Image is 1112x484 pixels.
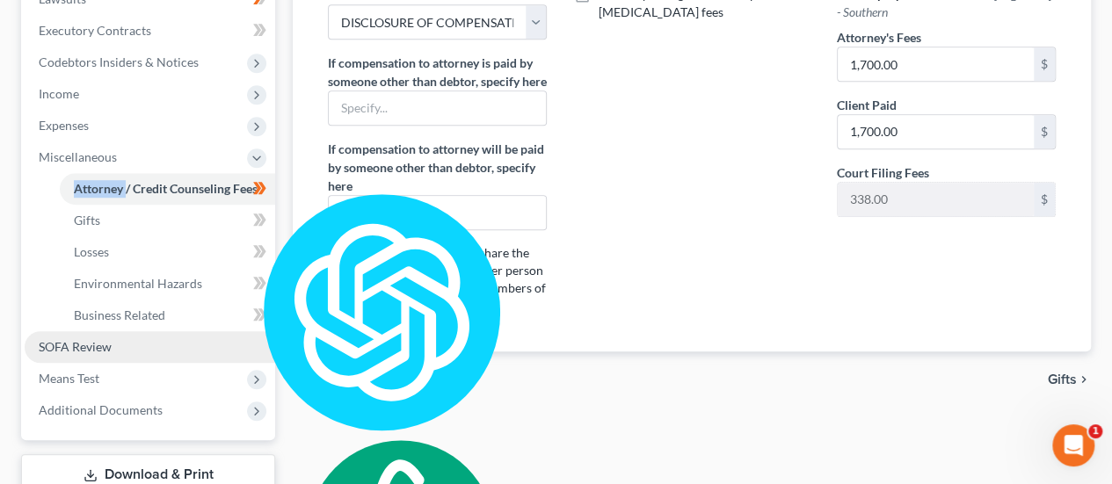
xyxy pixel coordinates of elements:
[1048,372,1091,386] button: Gifts chevron_right
[1077,372,1091,386] i: chevron_right
[60,236,275,268] a: Losses
[74,276,202,291] span: Environmental Hazards
[39,23,151,38] span: Executory Contracts
[1034,183,1055,216] div: $
[328,54,547,90] label: If compensation to attorney is paid by someone other than debtor, specify here
[39,118,89,133] span: Expenses
[1048,372,1077,386] span: Gifts
[74,307,165,322] span: Business Related
[837,163,929,182] label: Court Filing Fees
[328,140,547,195] label: If compensation to attorney will be paid by someone other than debtor, specify here
[39,149,117,164] span: Miscellaneous
[837,96,897,114] label: Client Paid
[1034,47,1055,81] div: $
[60,268,275,300] a: Environmental Hazards
[74,244,109,259] span: Losses
[39,402,163,417] span: Additional Documents
[25,15,275,47] a: Executory Contracts
[837,28,921,47] label: Attorney's Fees
[838,183,1034,216] input: 0.00
[60,205,275,236] a: Gifts
[1052,424,1094,466] iframe: Intercom live chat
[1034,115,1055,148] div: $
[74,213,100,228] span: Gifts
[39,86,79,101] span: Income
[838,47,1034,81] input: 0.00
[39,54,199,69] span: Codebtors Insiders & Notices
[39,371,99,386] span: Means Test
[60,173,275,205] a: Attorney / Credit Counseling Fees
[60,300,275,331] a: Business Related
[25,331,275,363] a: SOFA Review
[74,181,258,196] span: Attorney / Credit Counseling Fees
[838,115,1034,148] input: 0.00
[39,339,112,354] span: SOFA Review
[1088,424,1102,438] span: 1
[329,91,546,125] input: Specify...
